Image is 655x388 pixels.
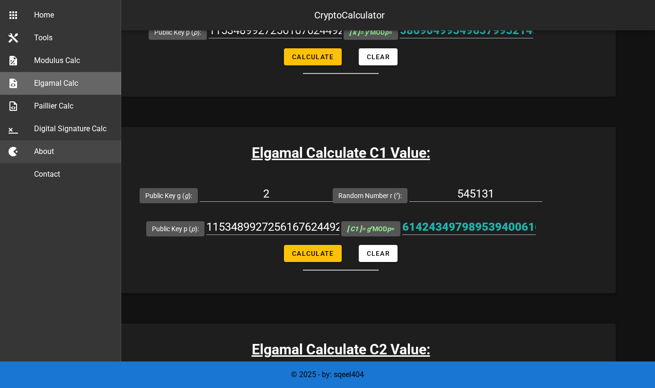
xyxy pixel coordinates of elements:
[66,339,616,360] h3: Elgamal Calculate C2 Value:
[154,27,201,37] label: Public Key p ( ):
[34,33,114,42] div: Tools
[368,27,370,34] sup: r
[34,124,114,133] div: Digital Signature Calc
[34,170,114,179] div: Contact
[396,191,398,197] sup: r
[359,245,398,262] button: Clear
[34,56,114,65] div: Modulus Calc
[185,192,188,199] i: g
[347,225,372,233] i: = g
[347,225,395,233] span: MOD =
[291,370,364,379] span: © 2025 - by: sqeel404
[34,147,114,156] div: About
[191,225,195,233] i: p
[371,224,372,230] sup: r
[145,191,192,200] label: Public Key g ( ):
[349,28,360,36] b: [ k ]
[284,48,341,65] button: Calculate
[349,28,370,36] i: = y
[34,10,114,19] div: Home
[194,28,197,36] i: p
[387,225,391,233] i: p
[366,250,390,257] span: Clear
[338,191,402,200] label: Random Number r ( ):
[366,53,390,61] span: Clear
[284,245,341,262] button: Calculate
[34,101,114,110] div: Paillier Calc
[359,48,398,65] button: Clear
[34,79,114,88] div: Elgamal Calc
[314,8,385,22] div: CryptoCalculator
[292,53,334,61] span: Calculate
[152,224,199,234] label: Public Key p ( ):
[349,28,392,36] span: MOD =
[347,225,362,233] b: [ C1 ]
[385,28,389,36] i: p
[292,250,334,257] span: Calculate
[66,142,616,163] h3: Elgamal Calculate C1 Value:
